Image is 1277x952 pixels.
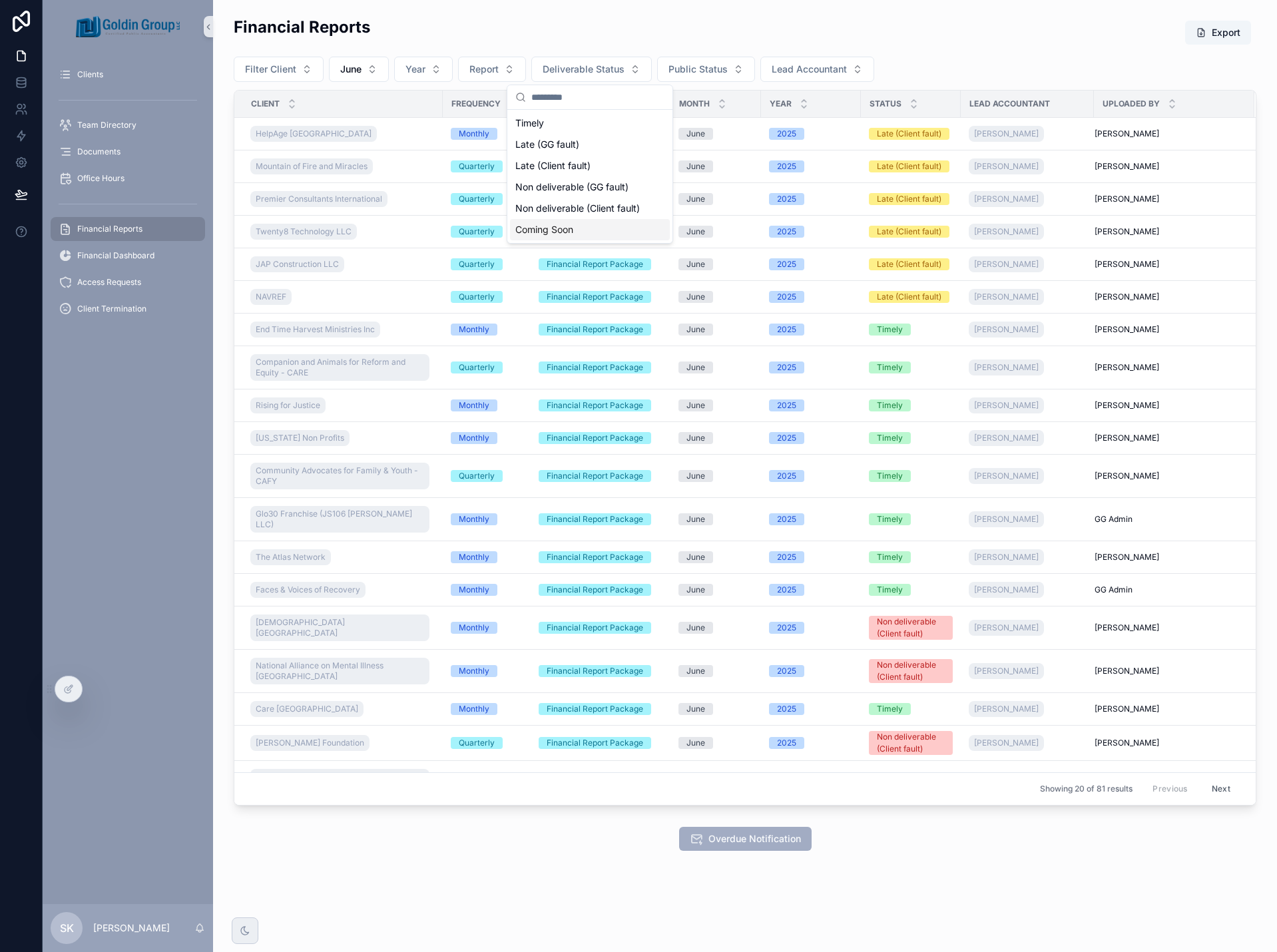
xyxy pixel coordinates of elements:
[250,289,292,305] a: NAVREF
[510,219,670,240] div: Coming Soon
[772,63,847,76] span: Lead Accountant
[451,291,523,303] a: Quarterly
[686,128,705,140] div: June
[969,123,1086,144] a: [PERSON_NAME]
[1095,400,1238,411] a: [PERSON_NAME]
[547,324,643,336] div: Financial Report Package
[760,57,874,82] button: Select Button
[769,258,853,270] a: 2025
[777,291,796,303] div: 2025
[510,198,670,219] div: Non deliverable (Client fault)
[77,250,154,261] span: Financial Dashboard
[877,128,941,140] div: Late (Client fault)
[451,324,523,336] a: Monthly
[459,470,495,482] div: Quarterly
[539,291,662,303] a: Financial Report Package
[77,69,103,80] span: Clients
[1095,194,1238,204] a: [PERSON_NAME]
[869,291,953,303] a: Late (Client fault)
[769,291,853,303] a: 2025
[547,584,643,596] div: Financial Report Package
[769,584,853,596] a: 2025
[877,399,903,411] div: Timely
[250,547,435,568] a: The Atlas Network
[451,513,523,525] a: Monthly
[969,620,1044,636] a: [PERSON_NAME]
[459,551,489,563] div: Monthly
[250,352,435,383] a: Companion and Animals for Reform and Equity - CARE
[459,361,495,373] div: Quarterly
[777,128,796,140] div: 2025
[539,513,662,525] a: Financial Report Package
[547,432,643,444] div: Financial Report Package
[43,53,213,338] div: scrollable content
[969,289,1044,305] a: [PERSON_NAME]
[877,551,903,563] div: Timely
[686,226,705,238] div: June
[678,470,753,482] a: June
[969,468,1044,484] a: [PERSON_NAME]
[869,128,953,140] a: Late (Client fault)
[250,158,373,174] a: Mountain of Fire and Miracles
[539,470,662,482] a: Financial Report Package
[777,193,796,205] div: 2025
[969,359,1044,375] a: [PERSON_NAME]
[510,155,670,176] div: Late (Client fault)
[877,324,903,336] div: Timely
[1095,128,1238,139] a: [PERSON_NAME]
[250,579,435,600] a: Faces & Voices of Recovery
[256,128,372,139] span: HelpAge [GEOGRAPHIC_DATA]
[969,509,1086,530] a: [PERSON_NAME]
[539,399,662,411] a: Financial Report Package
[459,258,495,270] div: Quarterly
[1095,161,1159,172] span: [PERSON_NAME]
[250,549,331,565] a: The Atlas Network
[51,166,205,190] a: Office Hours
[547,622,643,634] div: Financial Report Package
[678,551,753,563] a: June
[250,463,429,489] a: Community Advocates for Family & Youth - CAFY
[969,511,1044,527] a: [PERSON_NAME]
[250,188,435,210] a: Premier Consultants International
[869,432,953,444] a: Timely
[769,513,853,525] a: 2025
[668,63,728,76] span: Public Status
[686,258,705,270] div: June
[974,259,1039,270] span: [PERSON_NAME]
[250,221,435,242] a: Twenty8 Technology LLC
[256,509,424,530] span: Glo30 Franchise (JS106 [PERSON_NAME] LLC)
[451,432,523,444] a: Monthly
[777,432,796,444] div: 2025
[459,399,489,411] div: Monthly
[256,552,326,563] span: The Atlas Network
[510,113,670,134] div: Timely
[459,128,489,140] div: Monthly
[969,286,1086,308] a: [PERSON_NAME]
[1095,514,1238,525] a: GG Admin
[686,193,705,205] div: June
[250,123,435,144] a: HelpAge [GEOGRAPHIC_DATA]
[974,226,1039,237] span: [PERSON_NAME]
[877,513,903,525] div: Timely
[256,161,368,172] span: Mountain of Fire and Miracles
[678,324,753,336] a: June
[451,128,523,140] a: Monthly
[969,427,1086,449] a: [PERSON_NAME]
[657,57,755,82] button: Select Button
[256,194,382,204] span: Premier Consultants International
[1095,433,1159,443] span: [PERSON_NAME]
[678,258,753,270] a: June
[256,617,424,638] span: [DEMOGRAPHIC_DATA][GEOGRAPHIC_DATA]
[250,256,344,272] a: JAP Construction LLC
[507,110,672,243] div: Suggestions
[451,226,523,238] a: Quarterly
[539,622,662,634] a: Financial Report Package
[877,470,903,482] div: Timely
[451,399,523,411] a: Monthly
[256,324,375,335] span: End Time Harvest Ministries Inc
[234,57,324,82] button: Select Button
[1095,226,1159,237] span: [PERSON_NAME]
[250,503,435,535] a: Glo30 Franchise (JS106 [PERSON_NAME] LLC)
[510,134,670,155] div: Late (GG fault)
[769,193,853,205] a: 2025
